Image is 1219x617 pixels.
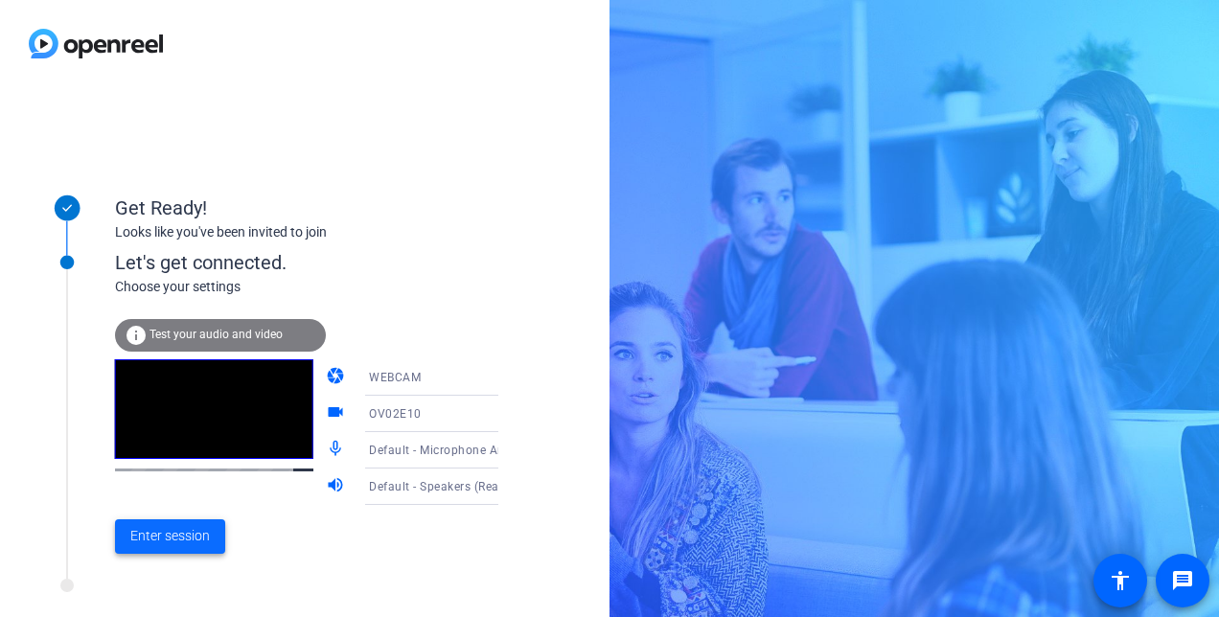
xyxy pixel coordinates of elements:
[326,475,349,498] mat-icon: volume_up
[130,526,210,546] span: Enter session
[115,277,538,297] div: Choose your settings
[115,248,538,277] div: Let's get connected.
[369,371,421,384] span: WEBCAM
[115,519,225,554] button: Enter session
[369,478,576,493] span: Default - Speakers (Realtek(R) Audio)
[326,366,349,389] mat-icon: camera
[326,402,349,425] mat-icon: videocam
[1109,569,1132,592] mat-icon: accessibility
[369,407,422,421] span: OV02E10
[326,439,349,462] mat-icon: mic_none
[149,328,283,341] span: Test your audio and video
[115,194,498,222] div: Get Ready!
[115,222,498,242] div: Looks like you've been invited to join
[1171,569,1194,592] mat-icon: message
[369,442,625,457] span: Default - Microphone Array (Realtek(R) Audio)
[125,324,148,347] mat-icon: info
